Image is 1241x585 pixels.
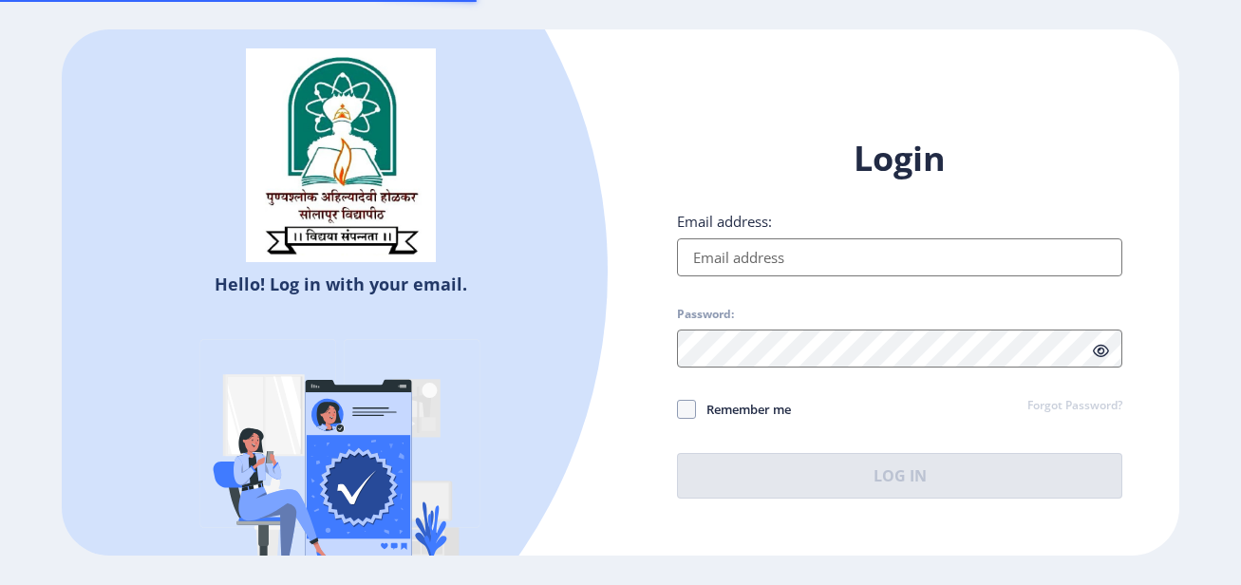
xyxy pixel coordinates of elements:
[696,398,791,421] span: Remember me
[677,307,734,322] label: Password:
[246,48,436,263] img: sulogo.png
[1027,398,1122,415] a: Forgot Password?
[677,238,1121,276] input: Email address
[677,212,772,231] label: Email address:
[677,136,1121,181] h1: Login
[677,453,1121,499] button: Log In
